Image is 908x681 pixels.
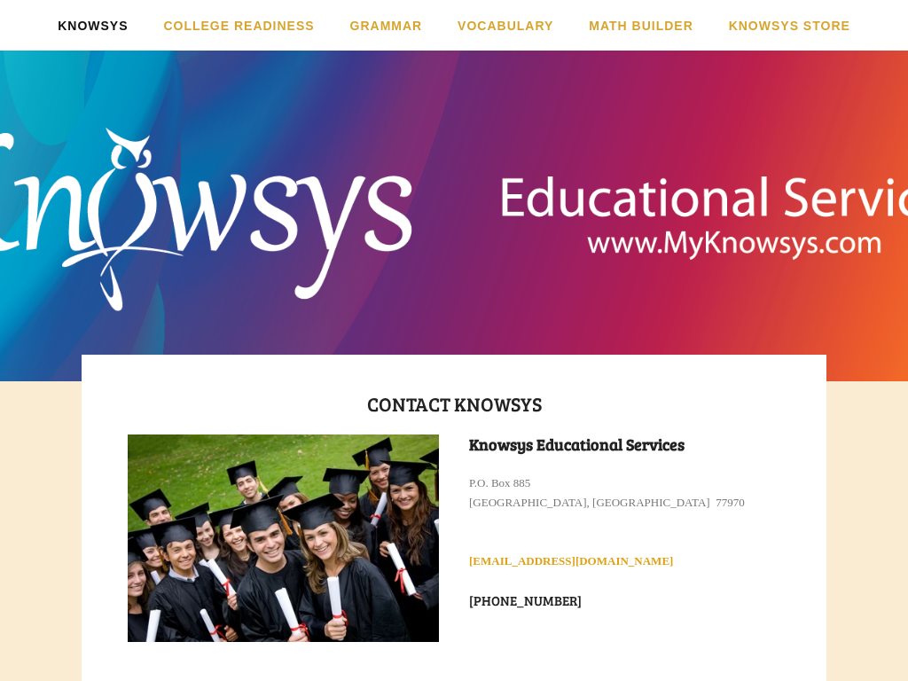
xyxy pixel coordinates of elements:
h1: Contact Knowsys [128,387,780,419]
img: graduate_group.jpg [128,434,439,642]
p: P.O. Box 885 [GEOGRAPHIC_DATA], [GEOGRAPHIC_DATA] 77970 [469,474,780,513]
strong: Knowsys Educational Services [469,434,685,455]
a: [EMAIL_ADDRESS][DOMAIN_NAME] [469,554,673,567]
a: Knowsys Educational Services [208,76,701,317]
h3: [PHONE_NUMBER] [469,591,780,610]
